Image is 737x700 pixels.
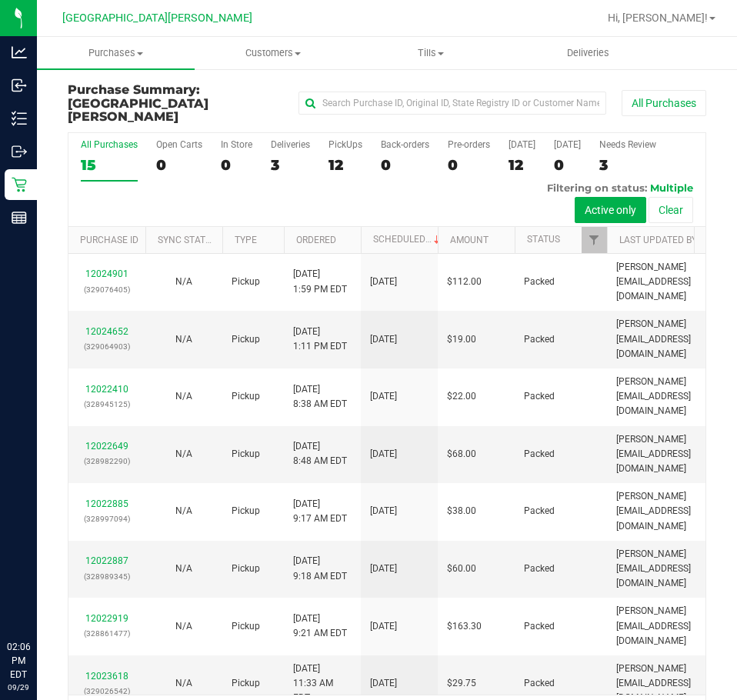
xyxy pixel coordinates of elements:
div: Open Carts [156,139,202,150]
span: [DATE] 9:21 AM EDT [293,612,347,641]
span: $163.30 [447,619,482,634]
inline-svg: Inbound [12,78,27,93]
div: Back-orders [381,139,429,150]
div: 12 [509,156,535,174]
span: Packed [524,562,555,576]
span: [DATE] 1:59 PM EDT [293,267,347,296]
a: 12022649 [85,441,128,452]
p: (328982290) [78,454,136,468]
span: Multiple [650,182,693,194]
div: 0 [554,156,581,174]
span: Pickup [232,447,260,462]
span: [GEOGRAPHIC_DATA][PERSON_NAME] [68,96,208,125]
span: $38.00 [447,504,476,518]
span: [DATE] 9:18 AM EDT [293,554,347,583]
span: Packed [524,504,555,518]
a: Deliveries [509,37,667,69]
a: Filter [582,227,607,253]
span: [DATE] [370,504,397,518]
div: Pre-orders [448,139,490,150]
p: 09/29 [7,682,30,693]
div: 0 [381,156,429,174]
span: $29.75 [447,676,476,691]
a: 12023618 [85,671,128,682]
a: Tills [352,37,510,69]
span: Pickup [232,332,260,347]
span: [DATE] [370,389,397,404]
p: (328989345) [78,569,136,584]
a: Purchases [37,37,195,69]
div: Deliveries [271,139,310,150]
a: Ordered [296,235,336,245]
a: Type [235,235,257,245]
span: [DATE] 9:17 AM EDT [293,497,347,526]
a: Scheduled [373,234,443,245]
span: [DATE] [370,332,397,347]
span: Not Applicable [175,505,192,516]
button: Active only [575,197,646,223]
span: [DATE] [370,619,397,634]
button: Clear [649,197,693,223]
inline-svg: Reports [12,210,27,225]
a: 12024901 [85,268,128,279]
span: [DATE] [370,447,397,462]
span: Tills [353,46,509,60]
p: (329076405) [78,282,136,297]
inline-svg: Inventory [12,111,27,126]
div: All Purchases [81,139,138,150]
a: Sync Status [158,235,217,245]
span: Not Applicable [175,276,192,287]
button: N/A [175,676,192,691]
span: [DATE] [370,275,397,289]
a: 12022919 [85,613,128,624]
div: In Store [221,139,252,150]
span: Packed [524,447,555,462]
p: (329064903) [78,339,136,354]
span: $68.00 [447,447,476,462]
span: [GEOGRAPHIC_DATA][PERSON_NAME] [62,12,252,25]
div: 0 [156,156,202,174]
inline-svg: Retail [12,177,27,192]
button: N/A [175,275,192,289]
span: Customers [195,46,352,60]
span: Pickup [232,389,260,404]
a: Customers [195,37,352,69]
iframe: Resource center [15,577,62,623]
span: Not Applicable [175,448,192,459]
span: Filtering on status: [547,182,647,194]
div: PickUps [328,139,362,150]
a: Purchase ID [80,235,138,245]
div: 0 [448,156,490,174]
input: Search Purchase ID, Original ID, State Registry ID or Customer Name... [298,92,606,115]
span: Pickup [232,676,260,691]
span: Not Applicable [175,621,192,632]
a: 12024652 [85,326,128,337]
span: Packed [524,619,555,634]
span: $112.00 [447,275,482,289]
span: [DATE] 8:38 AM EDT [293,382,347,412]
button: N/A [175,389,192,404]
div: 3 [599,156,656,174]
span: Deliveries [546,46,630,60]
a: Amount [450,235,489,245]
span: [DATE] 1:11 PM EDT [293,325,347,354]
h3: Purchase Summary: [68,83,281,124]
span: Not Applicable [175,678,192,688]
div: 15 [81,156,138,174]
inline-svg: Analytics [12,45,27,60]
span: Pickup [232,619,260,634]
span: Hi, [PERSON_NAME]! [608,12,708,24]
p: (328997094) [78,512,136,526]
a: 12022887 [85,555,128,566]
button: N/A [175,619,192,634]
a: 12022410 [85,384,128,395]
span: Pickup [232,504,260,518]
p: (329026542) [78,684,136,698]
span: Not Applicable [175,563,192,574]
a: Status [527,234,560,245]
span: [DATE] [370,676,397,691]
span: Not Applicable [175,334,192,345]
span: Packed [524,332,555,347]
button: N/A [175,332,192,347]
span: $22.00 [447,389,476,404]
